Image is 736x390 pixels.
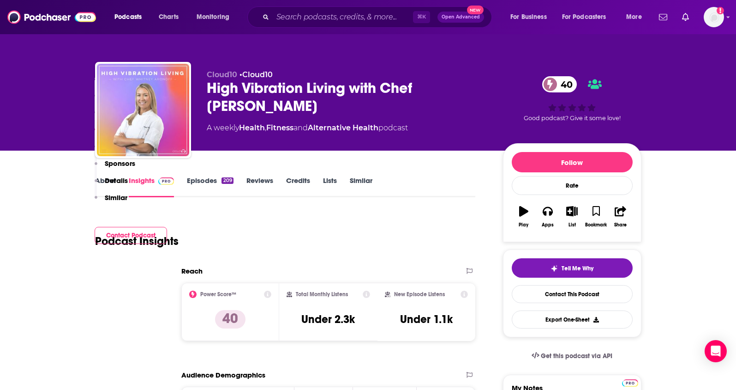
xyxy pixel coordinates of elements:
[510,11,547,24] span: For Business
[519,222,528,228] div: Play
[265,123,266,132] span: ,
[551,76,577,92] span: 40
[296,291,348,298] h2: Total Monthly Listens
[95,227,167,244] button: Contact Podcast
[467,6,484,14] span: New
[266,123,293,132] a: Fitness
[293,123,308,132] span: and
[512,200,536,233] button: Play
[503,70,641,128] div: 40Good podcast? Give it some love!
[394,291,445,298] h2: New Episode Listens
[504,10,558,24] button: open menu
[221,177,233,184] div: 209
[542,222,554,228] div: Apps
[181,371,265,379] h2: Audience Demographics
[187,176,233,197] a: Episodes209
[568,222,576,228] div: List
[614,222,627,228] div: Share
[442,15,480,19] span: Open Advanced
[626,11,642,24] span: More
[622,379,638,387] img: Podchaser Pro
[512,152,633,172] button: Follow
[242,70,273,79] a: Cloud10
[97,64,189,156] img: High Vibration Living with Chef Whitney Aronoff
[239,70,273,79] span: •
[286,176,310,197] a: Credits
[585,222,607,228] div: Bookmark
[608,200,632,233] button: Share
[536,200,560,233] button: Apps
[704,7,724,27] img: User Profile
[159,11,179,24] span: Charts
[350,176,372,197] a: Similar
[95,176,128,193] button: Details
[308,123,378,132] a: Alternative Health
[542,76,577,92] a: 40
[301,312,355,326] h3: Under 2.3k
[7,8,96,26] img: Podchaser - Follow, Share and Rate Podcasts
[584,200,608,233] button: Bookmark
[556,10,620,24] button: open menu
[717,7,724,14] svg: Add a profile image
[524,345,620,367] a: Get this podcast via API
[560,200,584,233] button: List
[153,10,184,24] a: Charts
[181,267,203,275] h2: Reach
[655,9,671,25] a: Show notifications dropdown
[207,70,237,79] span: Cloud10
[678,9,693,25] a: Show notifications dropdown
[620,10,653,24] button: open menu
[622,378,638,387] a: Pro website
[323,176,337,197] a: Lists
[551,265,558,272] img: tell me why sparkle
[200,291,236,298] h2: Power Score™
[512,258,633,278] button: tell me why sparkleTell Me Why
[190,10,241,24] button: open menu
[562,265,593,272] span: Tell Me Why
[273,10,413,24] input: Search podcasts, credits, & more...
[256,6,501,28] div: Search podcasts, credits, & more...
[95,193,127,210] button: Similar
[114,11,142,24] span: Podcasts
[524,115,621,122] span: Good podcast? Give it some love!
[704,7,724,27] span: Logged in as kochristina
[562,11,606,24] span: For Podcasters
[197,11,229,24] span: Monitoring
[239,123,265,132] a: Health
[704,7,724,27] button: Show profile menu
[512,311,633,329] button: Export One-Sheet
[105,193,127,202] p: Similar
[512,176,633,195] div: Rate
[437,12,484,23] button: Open AdvancedNew
[105,176,128,185] p: Details
[413,11,430,23] span: ⌘ K
[246,176,273,197] a: Reviews
[108,10,154,24] button: open menu
[400,312,453,326] h3: Under 1.1k
[512,285,633,303] a: Contact This Podcast
[215,310,245,329] p: 40
[541,352,612,360] span: Get this podcast via API
[705,340,727,362] div: Open Intercom Messenger
[207,122,408,134] div: A weekly podcast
